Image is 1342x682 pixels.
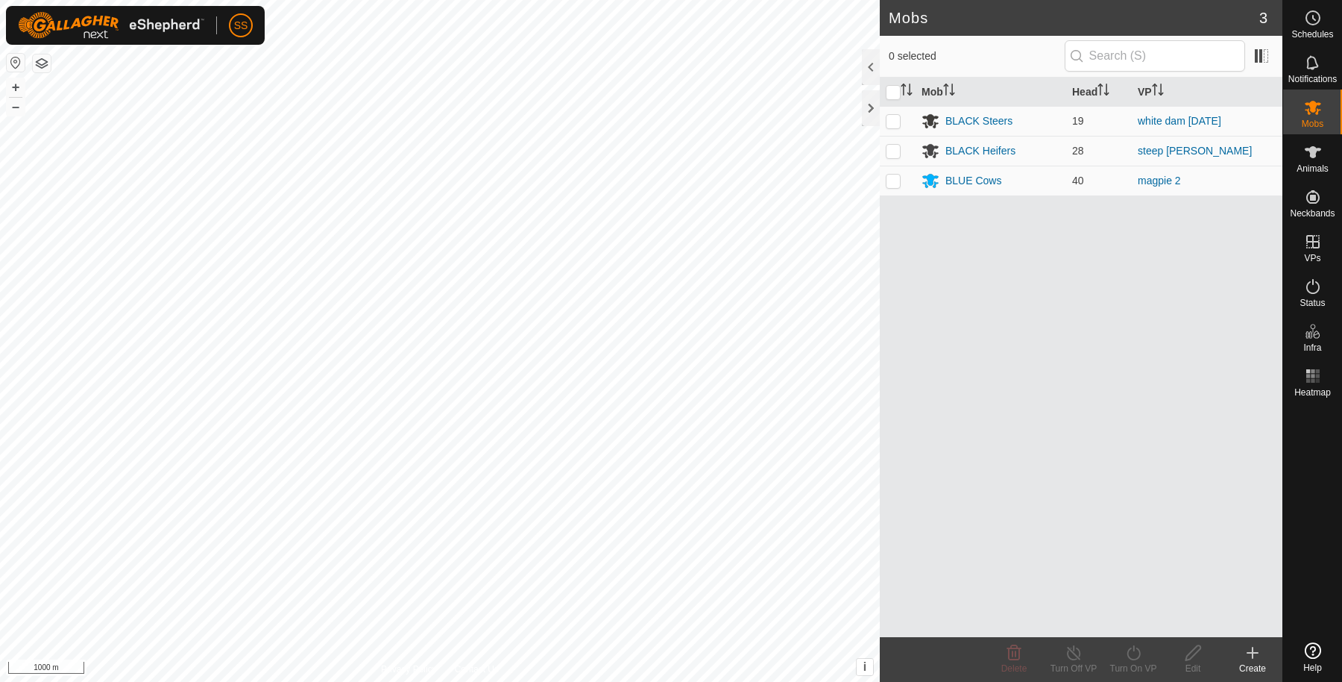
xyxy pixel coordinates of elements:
button: Map Layers [33,54,51,72]
span: Animals [1297,164,1329,173]
button: – [7,98,25,116]
th: Mob [916,78,1066,107]
a: Contact Us [455,663,499,676]
div: Turn Off VP [1044,662,1103,675]
img: Gallagher Logo [18,12,204,39]
span: Status [1300,298,1325,307]
button: + [7,78,25,96]
a: Privacy Policy [381,663,437,676]
div: Edit [1163,662,1223,675]
span: 40 [1072,175,1084,187]
p-sorticon: Activate to sort [901,86,913,98]
div: BLUE Cows [945,173,1001,189]
p-sorticon: Activate to sort [1097,86,1109,98]
a: white dam [DATE] [1138,115,1221,127]
div: Create [1223,662,1282,675]
span: Notifications [1288,75,1337,84]
span: VPs [1304,254,1320,263]
span: Heatmap [1294,388,1331,397]
span: SS [234,18,248,34]
p-sorticon: Activate to sort [1152,86,1164,98]
span: Delete [1001,663,1027,674]
h2: Mobs [889,9,1259,27]
th: VP [1132,78,1282,107]
span: 19 [1072,115,1084,127]
span: Schedules [1291,30,1333,39]
button: Reset Map [7,54,25,72]
input: Search (S) [1065,40,1245,72]
span: 3 [1259,7,1267,29]
span: Neckbands [1290,209,1335,218]
th: Head [1066,78,1132,107]
span: Infra [1303,343,1321,352]
span: Help [1303,663,1322,672]
span: Mobs [1302,119,1323,128]
a: magpie 2 [1138,175,1181,187]
div: Turn On VP [1103,662,1163,675]
a: steep [PERSON_NAME] [1138,145,1252,157]
button: i [857,659,873,675]
p-sorticon: Activate to sort [943,86,955,98]
a: Help [1283,636,1342,678]
span: 28 [1072,145,1084,157]
div: BLACK Steers [945,113,1012,129]
span: i [863,660,866,673]
div: BLACK Heifers [945,143,1015,159]
span: 0 selected [889,49,1065,64]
